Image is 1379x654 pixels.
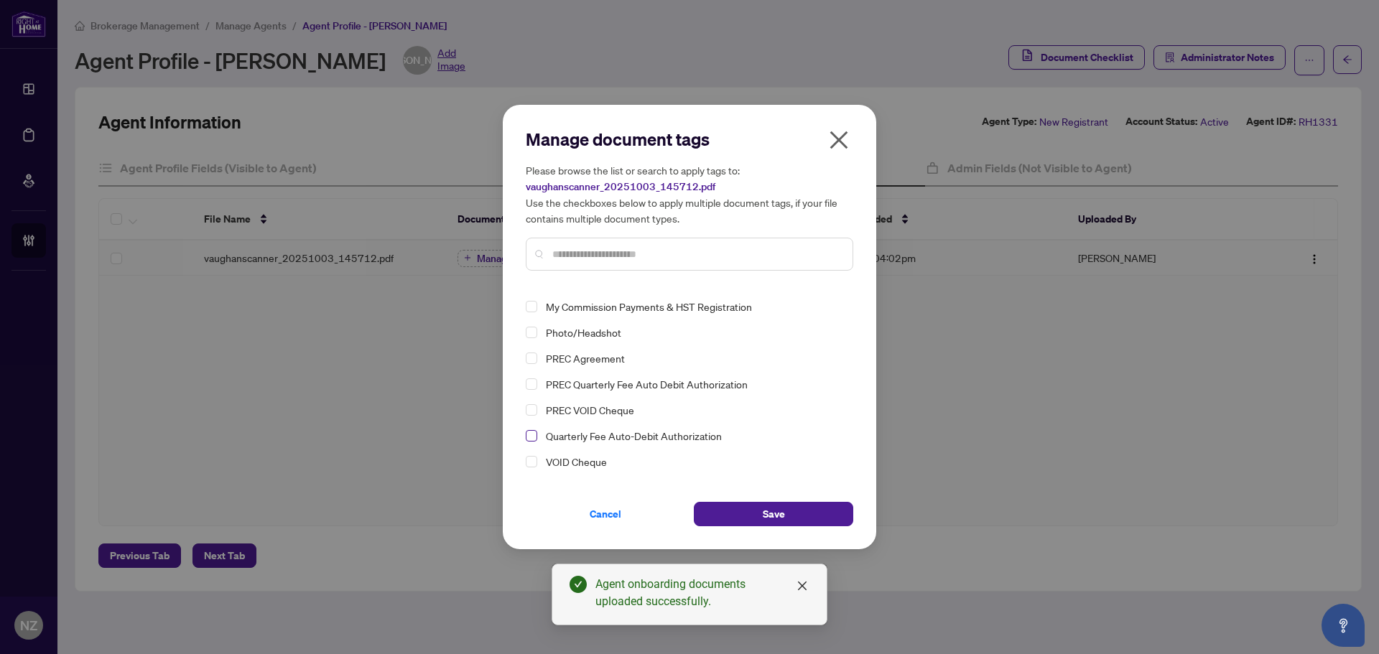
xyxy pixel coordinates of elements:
[540,427,845,444] span: Quarterly Fee Auto-Debit Authorization
[1322,604,1365,647] button: Open asap
[526,180,715,193] span: vaughanscanner_20251003_145712.pdf
[526,502,685,526] button: Cancel
[540,375,845,393] span: PREC Quarterly Fee Auto Debit Authorization
[595,576,809,610] div: Agent onboarding documents uploaded successfully.
[526,378,537,390] span: Select PREC Quarterly Fee Auto Debit Authorization
[526,352,537,364] span: Select PREC Agreement
[546,375,748,393] span: PREC Quarterly Fee Auto Debit Authorization
[546,427,722,444] span: Quarterly Fee Auto-Debit Authorization
[794,578,810,594] a: Close
[827,129,850,151] span: close
[526,456,537,467] span: Select VOID Cheque
[540,324,845,341] span: Photo/Headshot
[526,301,537,312] span: Select My Commission Payments & HST Registration
[694,502,853,526] button: Save
[546,324,621,341] span: Photo/Headshot
[526,404,537,416] span: Select PREC VOID Cheque
[546,401,634,419] span: PREC VOID Cheque
[546,453,607,470] span: VOID Cheque
[540,298,845,315] span: My Commission Payments & HST Registration
[546,298,752,315] span: My Commission Payments & HST Registration
[797,580,808,592] span: close
[763,503,785,525] span: Save
[540,401,845,419] span: PREC VOID Cheque
[526,430,537,442] span: Select Quarterly Fee Auto-Debit Authorization
[570,576,587,593] span: check-circle
[540,453,845,470] span: VOID Cheque
[526,327,537,338] span: Select Photo/Headshot
[546,350,625,367] span: PREC Agreement
[526,128,853,151] h2: Manage document tags
[590,503,621,525] span: Cancel
[526,162,853,226] h5: Please browse the list or search to apply tags to: Use the checkboxes below to apply multiple doc...
[540,350,845,367] span: PREC Agreement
